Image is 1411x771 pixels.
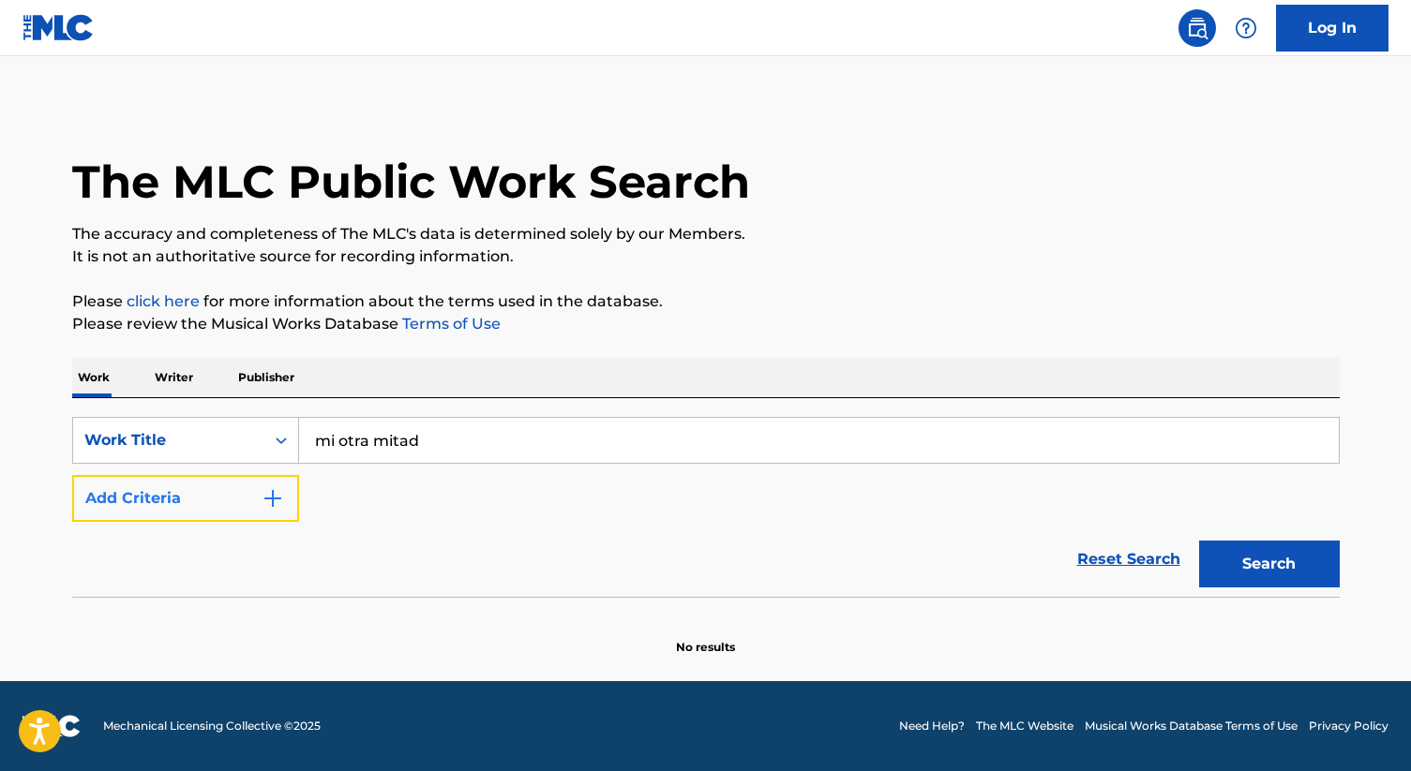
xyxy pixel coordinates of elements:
[23,14,95,41] img: MLC Logo
[676,616,735,656] p: No results
[1317,681,1411,771] iframe: Chat Widget
[899,718,965,734] a: Need Help?
[72,245,1340,268] p: It is not an authoritative source for recording information.
[72,358,115,397] p: Work
[72,313,1340,335] p: Please review the Musical Works Database
[103,718,321,734] span: Mechanical Licensing Collective © 2025
[72,223,1340,245] p: The accuracy and completeness of The MLC's data is determined solely by our Members.
[149,358,199,397] p: Writer
[1068,539,1190,580] a: Reset Search
[262,487,284,510] img: 9d2ae6d4665cec9f34b9.svg
[72,475,299,522] button: Add Criteria
[1085,718,1298,734] a: Musical Works Database Terms of Use
[84,429,253,452] div: Work Title
[72,417,1340,597] form: Search Form
[72,290,1340,313] p: Please for more information about the terms used in the database.
[398,315,501,333] a: Terms of Use
[1186,17,1208,39] img: search
[1199,541,1340,587] button: Search
[976,718,1073,734] a: The MLC Website
[127,292,200,310] a: click here
[233,358,300,397] p: Publisher
[1276,5,1388,52] a: Log In
[1227,9,1265,47] div: Help
[1309,718,1388,734] a: Privacy Policy
[23,715,81,737] img: logo
[1178,9,1216,47] a: Public Search
[1235,17,1257,39] img: help
[72,154,750,210] h1: The MLC Public Work Search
